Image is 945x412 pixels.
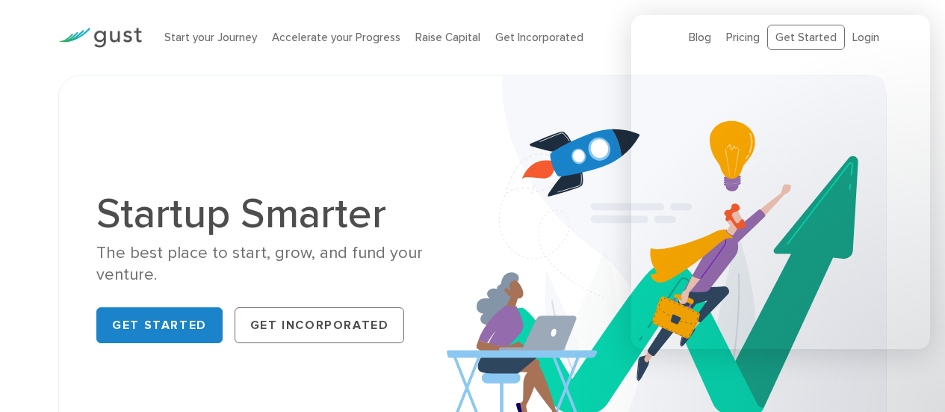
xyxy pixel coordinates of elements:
a: Raise Capital [415,31,480,44]
a: Get Incorporated [235,307,405,343]
a: Get Started [96,307,223,343]
iframe: Intercom live chat [894,361,930,397]
iframe: Intercom live chat [631,15,930,349]
img: Gust Logo [58,28,142,48]
a: Get Incorporated [495,31,583,44]
div: The best place to start, grow, and fund your venture. [96,242,461,286]
a: Start your Journey [164,31,257,44]
h1: Startup Smarter [96,193,461,235]
a: Accelerate your Progress [272,31,400,44]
